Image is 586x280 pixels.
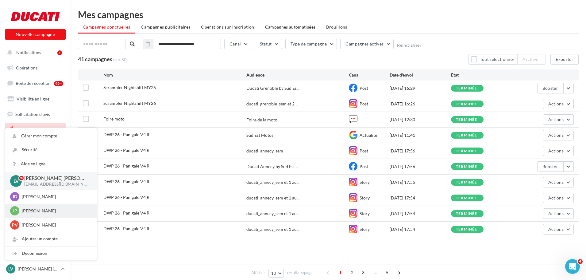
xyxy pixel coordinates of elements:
[4,108,67,121] a: Sollicitation d'avis
[15,127,37,132] span: Campagnes
[16,81,51,86] span: Boîte de réception
[5,263,66,275] a: Lv [PERSON_NAME] [PERSON_NAME]
[345,41,384,46] span: Campagnes actives
[103,148,149,153] span: DWP 26 - Panigale V4 R
[103,132,149,137] span: DWP 26 - Panigale V4 R
[78,10,579,19] div: Mes campagnes
[468,54,517,65] button: Tout sélectionner
[360,132,377,138] span: Actualité
[5,29,66,40] button: Nouvelle campagne
[5,157,97,171] a: Aide en ligne
[16,65,37,70] span: Opérations
[246,72,349,78] div: Audience
[103,72,247,78] div: Nom
[103,163,149,168] span: DWP 26 - Panigale V4 R
[224,39,251,49] button: Canal
[18,266,59,272] p: [PERSON_NAME] [PERSON_NAME]
[358,268,368,278] span: 3
[5,232,97,246] div: Ajouter un compte
[246,148,283,154] div: ducati_annecy_sem
[578,259,583,264] span: 4
[456,118,477,122] div: terminée
[451,72,512,78] div: État
[537,161,563,172] button: Booster
[5,129,97,143] a: Gérer mon compte
[246,164,299,170] span: Ducati Annecy by Sud Est ...
[548,132,564,138] span: Actions
[456,212,477,216] div: terminée
[543,193,574,203] button: Actions
[103,116,125,121] span: Foire moto
[13,208,17,214] span: JP
[548,179,564,185] span: Actions
[16,50,41,55] span: Notifications
[22,222,89,228] p: [PERSON_NAME]
[382,268,392,278] span: 5
[103,226,149,231] span: DWP 26 - Panigale V4 R
[548,227,564,232] span: Actions
[543,99,574,109] button: Actions
[543,208,574,219] button: Actions
[4,61,67,74] a: Opérations
[456,133,477,137] div: terminée
[4,154,67,167] a: Médiathèque
[246,195,299,201] span: ducati_annecy_sem et 1 au...
[360,164,368,169] span: Post
[255,39,282,49] button: Statut
[12,222,18,228] span: PV
[201,24,254,30] span: Operations sur inscription
[251,270,265,276] span: Afficher
[390,211,451,217] div: [DATE] 17:54
[360,179,370,185] span: Story
[360,211,370,216] span: Story
[246,117,277,123] div: Foire de la moto
[13,177,19,184] span: Lv
[4,123,67,136] a: Campagnes
[543,130,574,140] button: Actions
[103,101,156,106] span: Scrambler Nightshift MY26
[103,179,149,184] span: DWP 26 - Panigale V4 R
[285,39,337,49] button: Type de campagne
[456,149,477,153] div: terminée
[103,85,156,90] span: Scrambler Nightshift MY26
[390,116,451,123] div: [DATE] 12:30
[246,211,299,217] span: ducati_annecy_sem et 1 au...
[8,266,13,272] span: Lv
[22,208,89,214] p: [PERSON_NAME]
[397,43,422,48] button: Réinitialiser
[543,114,574,125] button: Actions
[565,259,580,274] iframe: Intercom live chat
[456,227,477,231] div: terminée
[4,93,67,105] a: Visibilité en ligne
[548,148,564,153] span: Actions
[390,101,451,107] div: [DATE] 16:26
[340,39,394,49] button: Campagnes actives
[24,182,87,187] p: [EMAIL_ADDRESS][DOMAIN_NAME]
[4,46,64,59] button: Notifications 1
[57,50,62,55] div: 1
[537,83,563,93] button: Booster
[246,226,299,232] span: ducati_annecy_sem et 1 au...
[5,246,97,260] div: Déconnexion
[370,268,380,278] span: ...
[360,227,370,232] span: Story
[456,165,477,169] div: terminée
[17,96,49,101] span: Visibilité en ligne
[548,195,564,200] span: Actions
[4,138,67,151] a: Contacts
[390,132,451,138] div: [DATE] 11:41
[268,269,284,278] button: 10
[390,164,451,170] div: [DATE] 17:56
[103,195,149,200] span: DWP 26 - Panigale V4 R
[12,194,17,200] span: JD
[78,56,112,62] span: 41 campagnes
[543,146,574,156] button: Actions
[335,268,345,278] span: 1
[103,210,149,215] span: DWP 26 - Panigale V4 R
[390,195,451,201] div: [DATE] 17:54
[517,54,546,65] button: Archiver
[548,101,564,106] span: Actions
[550,54,579,65] button: Exporter
[5,143,97,157] a: Sécurité
[360,148,368,153] span: Post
